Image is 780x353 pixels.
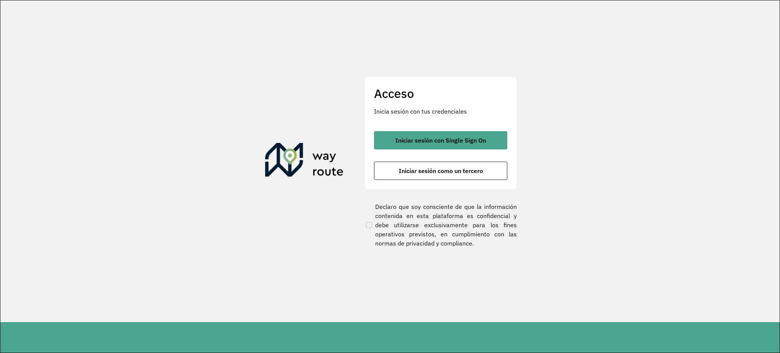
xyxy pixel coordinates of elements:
span: Iniciar sesión como un tercero [399,168,483,174]
span: Iniciar sesión con Single Sign On [395,137,486,143]
button: button [374,162,507,180]
p: Inicia sesión con tus credenciales [374,107,507,116]
label: Declaro que soy consciente de que la información contenida en esta plataforma es confidencial y d... [364,202,517,248]
button: button [374,131,507,149]
img: Roteirizador AmbevTech [265,143,344,180]
h2: Acceso [374,86,507,101]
